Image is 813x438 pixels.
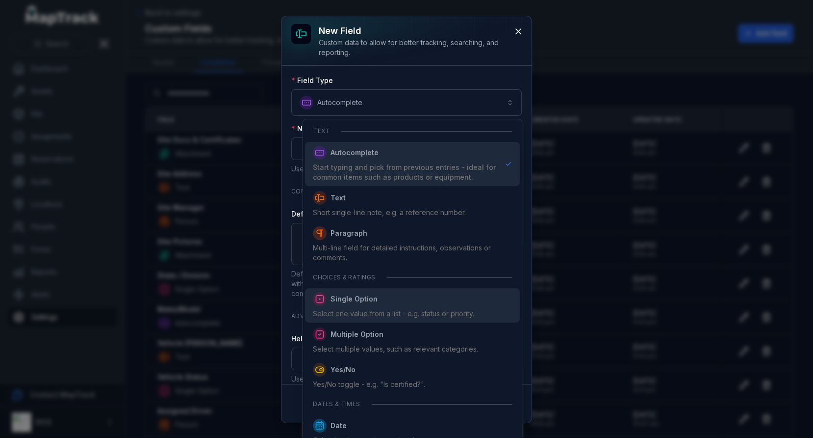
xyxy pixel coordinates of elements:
[313,163,497,182] div: Start typing and pick from previous entries - ideal for common items such as products or equipment.
[330,365,356,375] span: Yes/No
[305,394,519,414] div: Dates & times
[330,228,367,238] span: Paragraph
[313,344,478,354] div: Select multiple values, such as relevant categories.
[330,421,347,431] span: Date
[313,309,474,319] div: Select one value from a list - e.g. status or priority.
[330,294,378,304] span: Single Option
[313,243,511,263] div: Multi-line field for detailed instructions, observations or comments.
[313,380,425,389] div: Yes/No toggle - e.g. "Is certified?".
[305,268,519,287] div: Choices & ratings
[305,121,519,141] div: Text
[330,193,346,203] span: Text
[291,89,522,116] button: Autocomplete
[313,208,466,218] div: Short single-line note, e.g. a reference number.
[330,148,379,158] span: Autocomplete
[330,329,383,339] span: Multiple Option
